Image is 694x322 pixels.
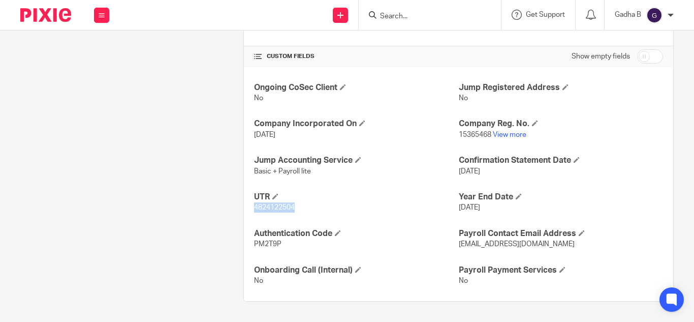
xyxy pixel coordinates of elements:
[526,11,565,18] span: Get Support
[254,265,458,276] h4: Onboarding Call (Internal)
[459,168,480,175] span: [DATE]
[459,131,491,138] span: 15365468
[254,155,458,166] h4: Jump Accounting Service
[459,228,663,239] h4: Payroll Contact Email Address
[20,8,71,22] img: Pixie
[254,241,281,248] span: PM2T9P
[254,52,458,61] h4: CUSTOM FIELDS
[254,82,458,93] h4: Ongoing CoSec Client
[459,155,663,166] h4: Confirmation Statement Date
[459,192,663,202] h4: Year End Date
[254,168,311,175] span: Basic + Payroll lite
[459,265,663,276] h4: Payroll Payment Services
[254,192,458,202] h4: UTR
[459,277,468,284] span: No
[459,204,480,211] span: [DATE]
[459,119,663,129] h4: Company Reg. No.
[254,277,263,284] span: No
[459,241,575,248] span: [EMAIL_ADDRESS][DOMAIN_NAME]
[254,204,295,211] span: 4824122504
[254,95,263,102] span: No
[379,12,470,21] input: Search
[615,10,641,20] p: Gadha B
[459,82,663,93] h4: Jump Registered Address
[254,131,275,138] span: [DATE]
[493,131,526,138] a: View more
[254,119,458,129] h4: Company Incorporated On
[254,228,458,239] h4: Authentication Code
[646,7,663,23] img: svg%3E
[459,95,468,102] span: No
[572,51,630,62] label: Show empty fields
